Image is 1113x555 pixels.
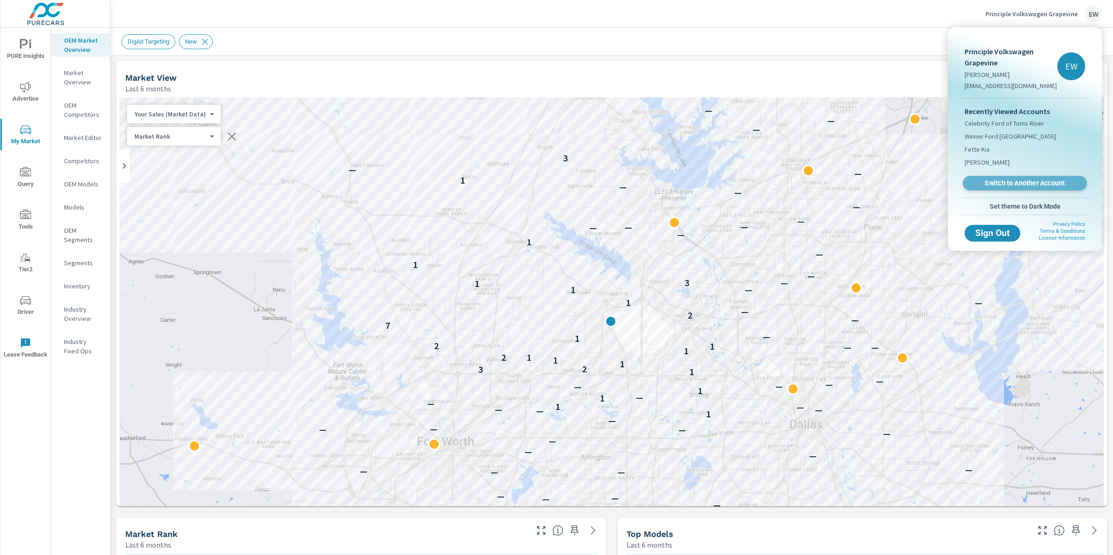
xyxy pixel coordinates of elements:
[972,229,1013,237] span: Sign Out
[961,198,1089,215] button: Set theme to Dark Mode
[965,81,1057,90] p: [EMAIL_ADDRESS][DOMAIN_NAME]
[965,119,1044,128] span: Celebrity Ford of Toms River
[1053,221,1085,227] a: Privacy Policy
[965,132,1056,141] span: Winner Ford [GEOGRAPHIC_DATA]
[968,179,1081,188] span: Switch to Another Account
[963,176,1087,191] a: Switch to Another Account
[965,158,1010,167] span: [PERSON_NAME]
[1057,52,1085,80] div: EW
[965,202,1085,211] span: Set theme to Dark Mode
[965,46,1057,68] p: Principle Volkswagen Grapevine
[965,70,1057,79] p: [PERSON_NAME]
[965,145,990,154] span: Fette Kia
[1040,228,1085,234] a: Terms & Conditions
[965,106,1085,117] p: Recently Viewed Accounts
[965,225,1020,242] button: Sign Out
[1039,235,1085,241] a: License Information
